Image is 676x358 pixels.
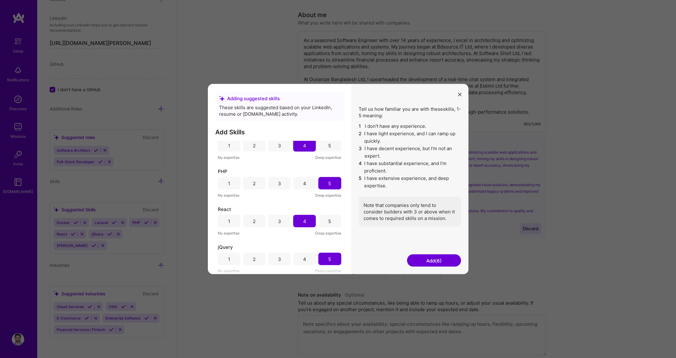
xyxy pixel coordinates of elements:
[218,244,233,250] span: jQuery
[328,218,331,224] div: 5
[359,123,461,130] li: I don't have any experience.
[253,218,256,224] div: 2
[278,180,281,186] div: 3
[253,180,256,186] div: 2
[359,130,461,145] li: I have light experience, and I can ramp up quickly.
[278,142,281,149] div: 3
[218,206,231,213] span: React
[218,268,240,274] span: No expertise
[328,256,331,262] div: 5
[359,145,362,160] span: 3
[219,95,340,102] div: Adding suggested skills
[215,128,344,136] h3: Add Skills
[315,230,341,236] span: Deep expertise
[315,192,341,199] span: Deep expertise
[278,218,281,224] div: 3
[278,256,281,262] div: 3
[315,154,341,161] span: Deep expertise
[303,256,306,262] div: 4
[359,145,461,160] li: I have decent experience, but I'm not an expert.
[253,256,256,262] div: 2
[228,180,230,186] div: 1
[228,256,230,262] div: 1
[328,180,331,186] div: 5
[253,142,256,149] div: 2
[218,230,240,236] span: No expertise
[359,175,362,190] span: 5
[219,96,225,101] i: icon SuggestedTeams
[315,268,341,274] span: Deep expertise
[407,254,461,267] button: Add(6)
[218,192,240,199] span: No expertise
[359,160,362,175] span: 4
[359,106,461,226] div: Tell us how familiar you are with these skills , 1-5 meaning:
[359,197,461,226] div: Note that companies only tend to consider builders with 3 or above when it comes to required skil...
[458,92,462,96] i: icon Close
[303,180,306,186] div: 4
[219,104,340,117] div: These skills are suggested based on your LinkedIn, resume or [DOMAIN_NAME] activity.
[303,218,306,224] div: 4
[303,142,306,149] div: 4
[359,123,362,130] span: 1
[359,175,461,190] li: I have extensive experience, and deep expertise.
[228,218,230,224] div: 1
[228,142,230,149] div: 1
[208,84,468,274] div: modal
[218,154,240,161] span: No expertise
[359,160,461,175] li: I have substantial experience, and I’m proficient.
[218,168,227,175] span: PHP
[359,130,362,145] span: 2
[328,142,331,149] div: 5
